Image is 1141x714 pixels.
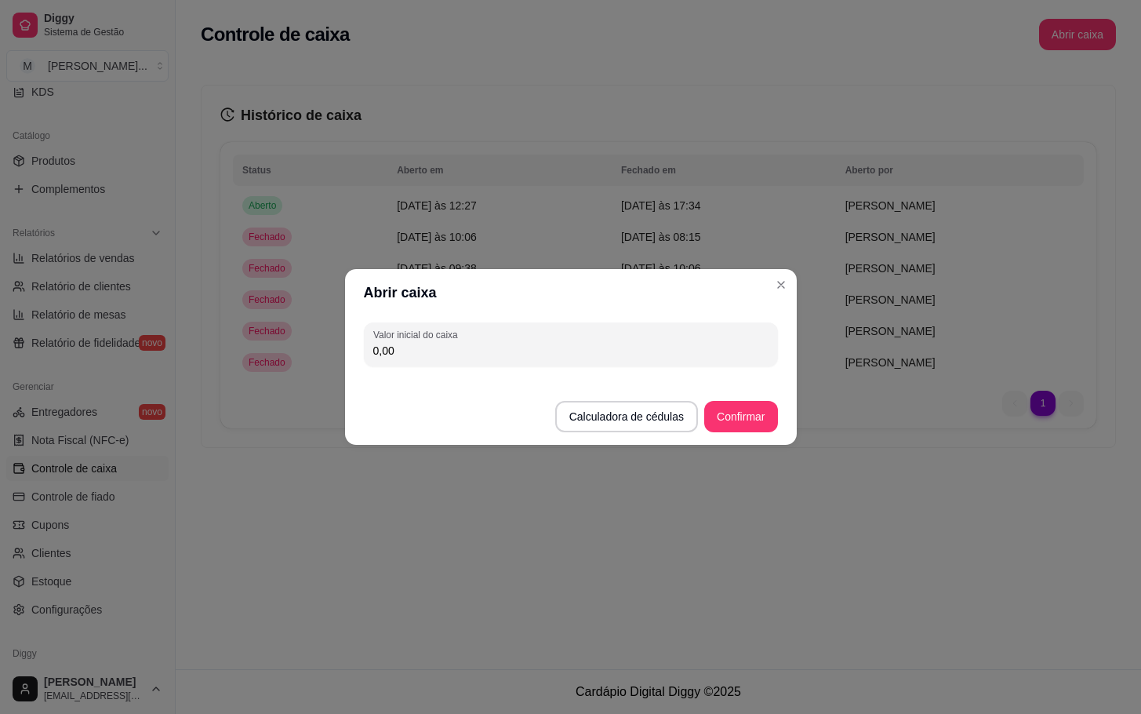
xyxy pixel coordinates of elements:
[704,401,777,432] button: Confirmar
[345,269,797,316] header: Abrir caixa
[373,343,769,359] input: Valor inicial do caixa
[555,401,698,432] button: Calculadora de cédulas
[769,272,794,297] button: Close
[373,328,463,341] label: Valor inicial do caixa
